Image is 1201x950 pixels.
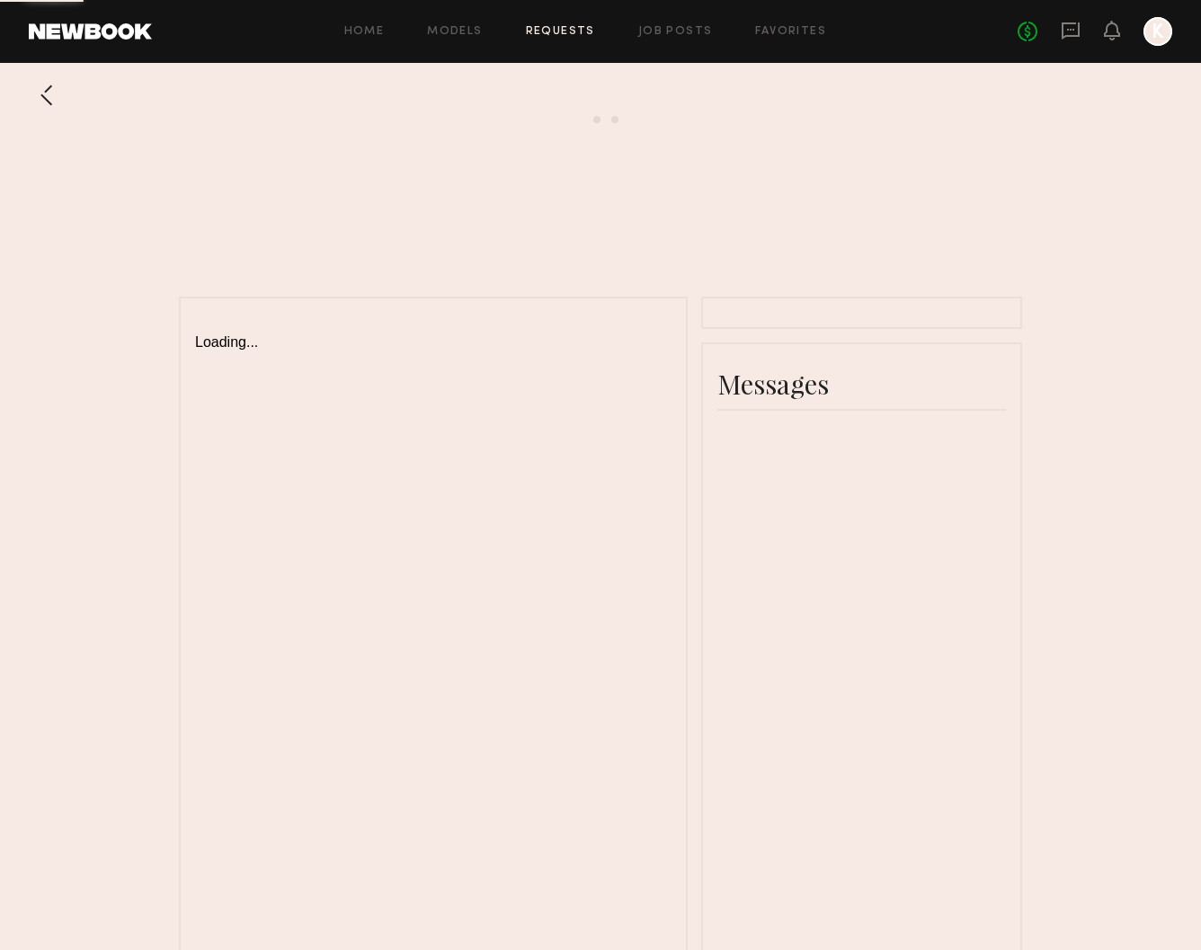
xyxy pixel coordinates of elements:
a: Favorites [755,26,826,38]
div: Messages [717,366,1006,402]
a: Requests [526,26,595,38]
a: Job Posts [638,26,713,38]
div: Loading... [195,313,672,351]
a: Models [427,26,482,38]
a: K [1143,17,1172,46]
a: Home [344,26,385,38]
